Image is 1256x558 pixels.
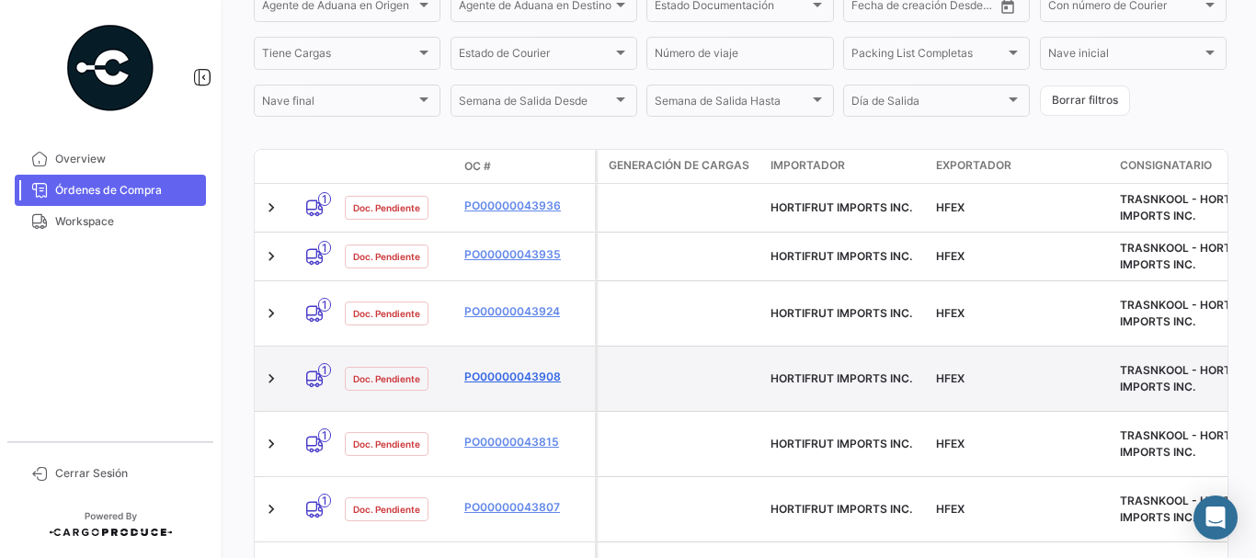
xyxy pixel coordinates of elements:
a: Workspace [15,206,206,237]
span: Agente de Aduana en Origen [262,2,416,15]
span: 1 [318,494,331,507]
span: Agente de Aduana en Destino [459,2,612,15]
span: Semana de Salida Desde [459,97,612,110]
span: Estado Documentación [655,2,808,15]
span: Exportador [936,157,1011,174]
span: HFEX [936,502,965,516]
span: HORTIFRUT IMPORTS INC. [771,249,912,263]
input: Desde [851,2,885,15]
span: Generación de cargas [609,157,749,174]
span: Nave inicial [1048,50,1202,63]
span: OC # [464,158,491,175]
a: Órdenes de Compra [15,175,206,206]
span: Packing List Completas [851,50,1005,63]
datatable-header-cell: Exportador [929,150,1113,183]
input: Hasta [897,2,965,15]
span: HFEX [936,249,965,263]
datatable-header-cell: Importador [763,150,929,183]
span: Importador [771,157,845,174]
a: PO00000043936 [464,198,588,214]
a: Expand/Collapse Row [262,370,280,388]
span: Semana de Salida Hasta [655,97,808,110]
a: Expand/Collapse Row [262,199,280,217]
a: PO00000043924 [464,303,588,320]
datatable-header-cell: OC # [457,151,595,182]
a: Overview [15,143,206,175]
span: Consignatario [1120,157,1212,174]
span: 1 [318,241,331,255]
img: powered-by.png [64,22,156,114]
span: HORTIFRUT IMPORTS INC. [771,371,912,385]
span: Tiene Cargas [262,50,416,63]
span: Workspace [55,213,199,230]
a: Expand/Collapse Row [262,304,280,323]
span: Día de Salida [851,97,1005,110]
span: 1 [318,298,331,312]
a: Expand/Collapse Row [262,435,280,453]
span: HORTIFRUT IMPORTS INC. [771,306,912,320]
span: Doc. Pendiente [353,502,420,517]
span: Doc. Pendiente [353,200,420,215]
span: Doc. Pendiente [353,371,420,386]
a: PO00000043935 [464,246,588,263]
div: Abrir Intercom Messenger [1193,495,1238,540]
span: Cerrar Sesión [55,465,199,482]
datatable-header-cell: Modo de Transporte [291,159,337,174]
a: PO00000043908 [464,369,588,385]
span: 1 [318,428,331,442]
span: HFEX [936,306,965,320]
span: HORTIFRUT IMPORTS INC. [771,200,912,214]
a: Expand/Collapse Row [262,247,280,266]
span: Nave final [262,97,416,110]
span: Doc. Pendiente [353,437,420,451]
span: 1 [318,363,331,377]
span: HORTIFRUT IMPORTS INC. [771,437,912,450]
span: Estado de Courier [459,50,612,63]
datatable-header-cell: Generación de cargas [598,150,763,183]
a: Expand/Collapse Row [262,500,280,518]
span: HFEX [936,371,965,385]
a: PO00000043807 [464,499,588,516]
datatable-header-cell: Estado Doc. [337,159,457,174]
span: Con número de Courier [1048,2,1202,15]
span: Overview [55,151,199,167]
a: PO00000043815 [464,434,588,450]
span: Órdenes de Compra [55,182,199,199]
span: HFEX [936,437,965,450]
span: 1 [318,192,331,206]
span: Doc. Pendiente [353,249,420,264]
span: HFEX [936,200,965,214]
button: Borrar filtros [1040,85,1130,116]
span: HORTIFRUT IMPORTS INC. [771,502,912,516]
span: Doc. Pendiente [353,306,420,321]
